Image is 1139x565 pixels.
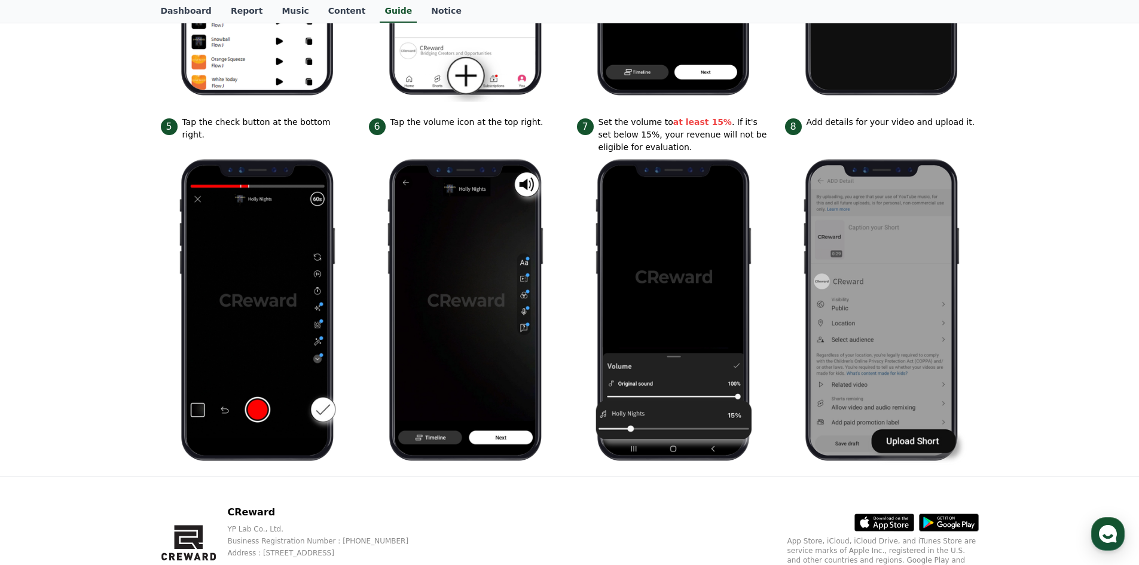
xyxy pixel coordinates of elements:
p: CReward [227,505,427,520]
p: Add details for your video and upload it. [807,116,975,129]
img: 6.png [378,154,553,466]
span: 8 [785,118,802,135]
p: Tap the check button at the bottom right. [182,116,355,141]
img: 5.png [170,154,345,466]
span: 6 [369,118,386,135]
p: Address : [STREET_ADDRESS] [227,548,427,558]
strong: at least 15% [673,117,732,127]
span: Settings [177,397,206,407]
p: Set the volume to . If it's set below 15%, your revenue will not be eligible for evaluation. [598,116,771,154]
p: Tap the volume icon at the top right. [390,116,543,129]
a: Home [4,379,79,409]
p: YP Lab Co., Ltd. [227,524,427,534]
a: Messages [79,379,154,409]
p: Business Registration Number : [PHONE_NUMBER] [227,536,427,546]
img: 7.png [587,154,761,466]
span: Home [30,397,51,407]
span: 5 [161,118,178,135]
span: 7 [577,118,594,135]
span: Messages [99,398,135,407]
img: 8.png [795,154,969,466]
a: Settings [154,379,230,409]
